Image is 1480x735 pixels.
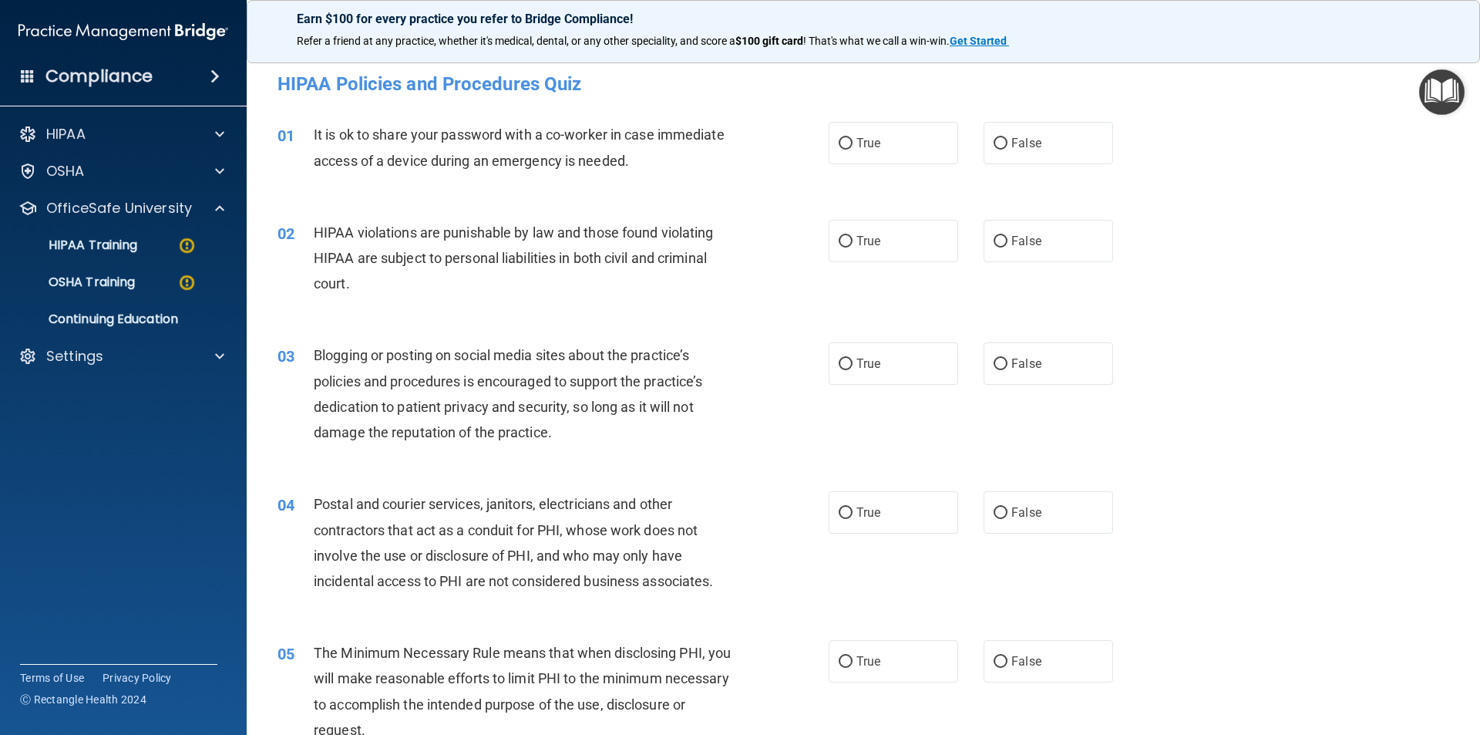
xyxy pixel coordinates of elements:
span: False [1011,505,1041,520]
input: True [839,236,853,248]
strong: $100 gift card [735,35,803,47]
span: HIPAA violations are punishable by law and those found violating HIPAA are subject to personal li... [314,224,713,292]
span: ! That's what we call a win-win. [803,35,950,47]
span: 04 [277,496,294,514]
span: 02 [277,224,294,243]
input: False [994,507,1007,519]
a: Settings [18,347,224,366]
span: True [856,234,880,248]
a: OfficeSafe University [18,199,224,217]
a: Terms of Use [20,670,84,686]
span: It is ok to share your password with a co-worker in case immediate access of a device during an e... [314,126,725,168]
span: 01 [277,126,294,145]
span: True [856,505,880,520]
p: Earn $100 for every practice you refer to Bridge Compliance! [297,12,1430,26]
input: False [994,138,1007,150]
p: HIPAA [46,125,86,143]
span: 03 [277,347,294,366]
input: True [839,359,853,370]
a: OSHA [18,162,224,180]
span: True [856,654,880,669]
input: True [839,507,853,519]
span: Postal and courier services, janitors, electricians and other contractors that act as a conduit f... [314,496,713,589]
input: True [839,656,853,668]
a: HIPAA [18,125,224,143]
img: warning-circle.0cc9ac19.png [177,273,197,292]
input: False [994,656,1007,668]
span: True [856,356,880,371]
input: False [994,236,1007,248]
p: OfficeSafe University [46,199,192,217]
span: Ⓒ Rectangle Health 2024 [20,692,146,707]
button: Open Resource Center [1419,69,1465,115]
strong: Get Started [950,35,1007,47]
span: Refer a friend at any practice, whether it's medical, dental, or any other speciality, and score a [297,35,735,47]
span: False [1011,654,1041,669]
h4: HIPAA Policies and Procedures Quiz [277,74,1449,94]
span: 05 [277,645,294,663]
a: Get Started [950,35,1009,47]
input: True [839,138,853,150]
p: Settings [46,347,103,366]
h4: Compliance [45,66,153,87]
img: PMB logo [18,16,228,47]
span: Blogging or posting on social media sites about the practice’s policies and procedures is encoura... [314,347,702,440]
p: OSHA [46,162,85,180]
span: True [856,136,880,150]
span: False [1011,234,1041,248]
p: Continuing Education [10,312,220,327]
p: HIPAA Training [10,238,137,253]
input: False [994,359,1007,370]
img: warning-circle.0cc9ac19.png [177,236,197,255]
span: False [1011,356,1041,371]
p: OSHA Training [10,275,135,290]
a: Privacy Policy [103,670,172,686]
span: False [1011,136,1041,150]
